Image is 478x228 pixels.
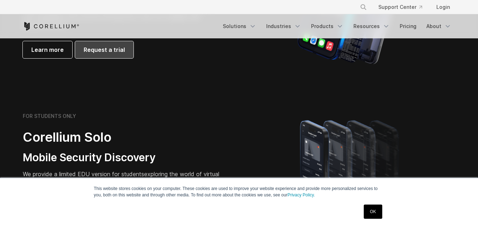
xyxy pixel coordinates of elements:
div: Navigation Menu [351,1,456,13]
a: Learn more [23,41,72,58]
a: Products [307,20,348,33]
a: Resources [349,20,394,33]
div: Navigation Menu [219,20,456,33]
a: Support Center [373,1,428,13]
a: Request a trial [75,41,133,58]
button: Search [357,1,370,13]
a: Industries [262,20,305,33]
span: Learn more [31,45,64,54]
span: We provide a limited EDU version for students [23,170,144,178]
p: exploring the world of virtual iOS and Android devices. [23,170,222,187]
span: Request a trial [84,45,125,54]
a: Pricing [395,20,421,33]
a: Solutions [219,20,261,33]
h6: FOR STUDENTS ONLY [23,113,76,119]
a: Login [431,1,456,13]
a: Privacy Policy. [288,192,315,197]
h2: Corellium Solo [23,129,222,145]
a: OK [364,205,382,219]
p: This website stores cookies on your computer. These cookies are used to improve your website expe... [94,185,384,198]
a: Corellium Home [23,22,79,31]
h3: Mobile Security Discovery [23,151,222,164]
a: About [422,20,456,33]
